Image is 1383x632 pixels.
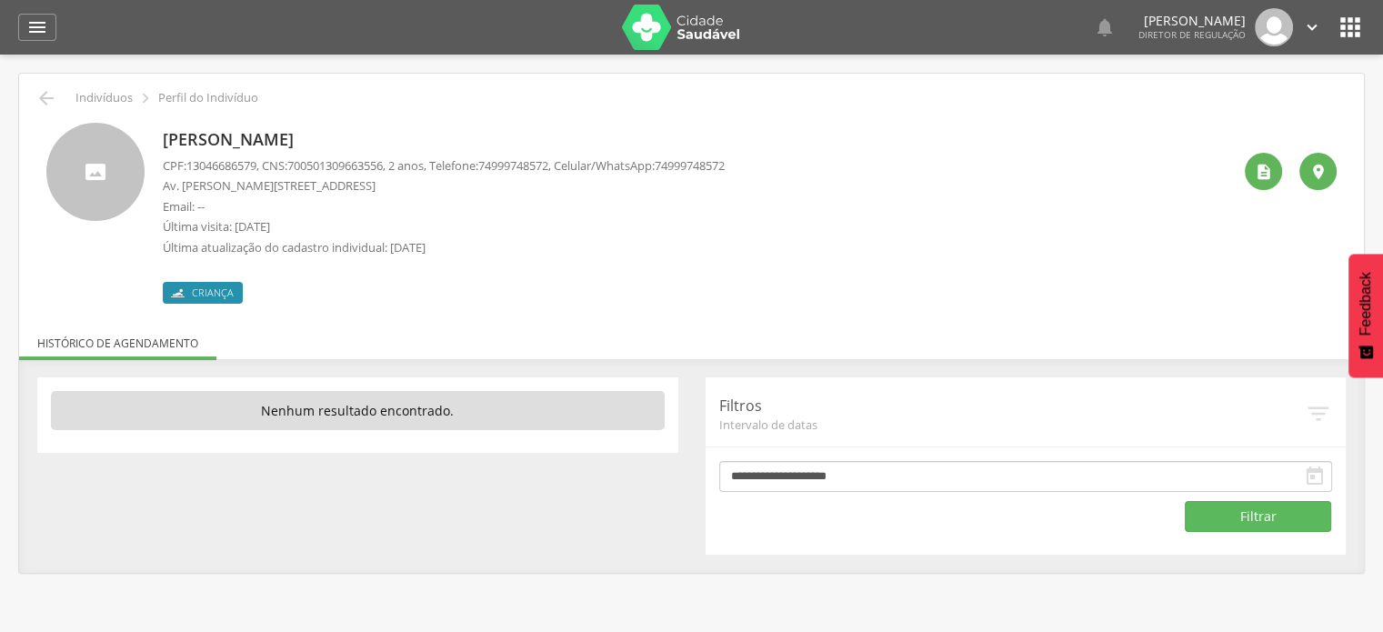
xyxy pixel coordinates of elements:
[75,91,133,105] p: Indivíduos
[1302,17,1322,37] i: 
[26,16,48,38] i: 
[1348,254,1383,377] button: Feedback - Mostrar pesquisa
[1309,163,1328,181] i: 
[192,286,234,300] span: Criança
[163,239,725,256] p: Última atualização do cadastro individual: [DATE]
[1094,8,1116,46] a: 
[719,416,1306,433] span: Intervalo de datas
[158,91,258,105] p: Perfil do Indivíduo
[135,88,155,108] i: 
[1094,16,1116,38] i: 
[1336,13,1365,42] i: 
[51,391,665,431] p: Nenhum resultado encontrado.
[655,157,725,174] span: 74999748572
[1138,15,1246,27] p: [PERSON_NAME]
[1305,400,1332,427] i: 
[719,396,1306,416] p: Filtros
[1255,163,1273,181] i: 
[1358,272,1374,336] span: Feedback
[163,128,725,152] p: [PERSON_NAME]
[186,157,256,174] span: 13046686579
[163,177,725,195] p: Av. [PERSON_NAME][STREET_ADDRESS]
[35,87,57,109] i: Voltar
[163,157,725,175] p: CPF: , CNS: , 2 anos, Telefone: , Celular/WhatsApp:
[1138,28,1246,41] span: Diretor de regulação
[163,218,725,236] p: Última visita: [DATE]
[1299,153,1337,190] div: Localização
[1245,153,1282,190] div: Ver histórico de cadastramento
[1304,466,1326,487] i: 
[163,198,725,216] p: Email: --
[287,157,383,174] span: 700501309663556
[478,157,548,174] span: 74999748572
[1185,501,1331,532] button: Filtrar
[18,14,56,41] a: 
[1302,8,1322,46] a: 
